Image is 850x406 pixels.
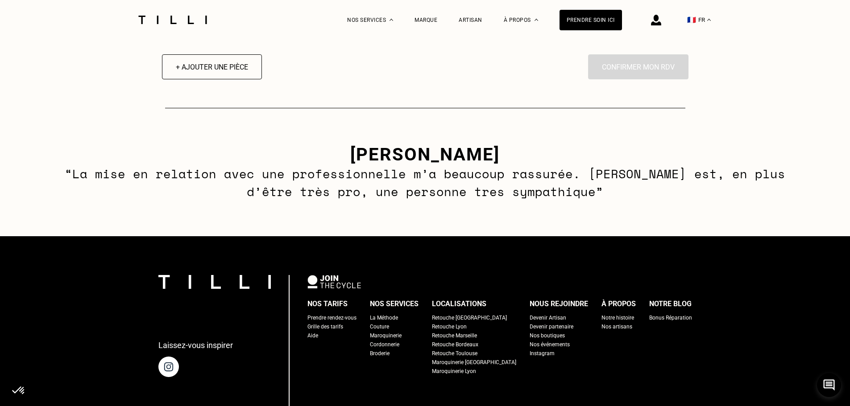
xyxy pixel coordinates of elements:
[158,357,179,377] img: page instagram de Tilli une retoucherie à domicile
[370,340,399,349] a: Cordonnerie
[649,297,692,311] div: Notre blog
[432,313,507,322] a: Retouche [GEOGRAPHIC_DATA]
[307,322,343,331] a: Grille des tarifs
[162,54,262,79] button: + Ajouter une pièce
[560,10,622,30] a: Prendre soin ici
[530,322,573,331] a: Devenir partenaire
[530,340,570,349] a: Nos événements
[370,297,419,311] div: Nos services
[530,349,555,358] a: Instagram
[601,313,634,322] a: Notre histoire
[649,313,692,322] a: Bonus Réparation
[61,165,789,201] p: “La mise en relation avec une professionnelle m’a beaucoup rassurée. [PERSON_NAME] est, en plus d...
[432,297,486,311] div: Localisations
[307,275,361,288] img: logo Join The Cycle
[459,17,482,23] a: Artisan
[601,322,632,331] a: Nos artisans
[432,340,478,349] a: Retouche Bordeaux
[535,19,538,21] img: Menu déroulant à propos
[158,340,233,350] p: Laissez-vous inspirer
[307,331,318,340] a: Aide
[370,322,389,331] a: Couture
[601,297,636,311] div: À propos
[307,313,357,322] a: Prendre rendez-vous
[707,19,711,21] img: menu déroulant
[530,313,566,322] a: Devenir Artisan
[651,15,661,25] img: icône connexion
[432,367,476,376] a: Maroquinerie Lyon
[307,297,348,311] div: Nos tarifs
[370,313,398,322] a: La Méthode
[370,331,402,340] a: Maroquinerie
[61,144,789,165] h3: [PERSON_NAME]
[432,358,516,367] a: Maroquinerie [GEOGRAPHIC_DATA]
[530,331,565,340] a: Nos boutiques
[687,16,696,24] span: 🇫🇷
[415,17,437,23] a: Marque
[432,322,467,331] a: Retouche Lyon
[432,331,477,340] a: Retouche Marseille
[432,349,477,358] a: Retouche Toulouse
[530,297,588,311] div: Nous rejoindre
[390,19,393,21] img: Menu déroulant
[158,275,271,289] img: logo Tilli
[135,16,210,24] img: Logo du service de couturière Tilli
[370,349,390,358] a: Broderie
